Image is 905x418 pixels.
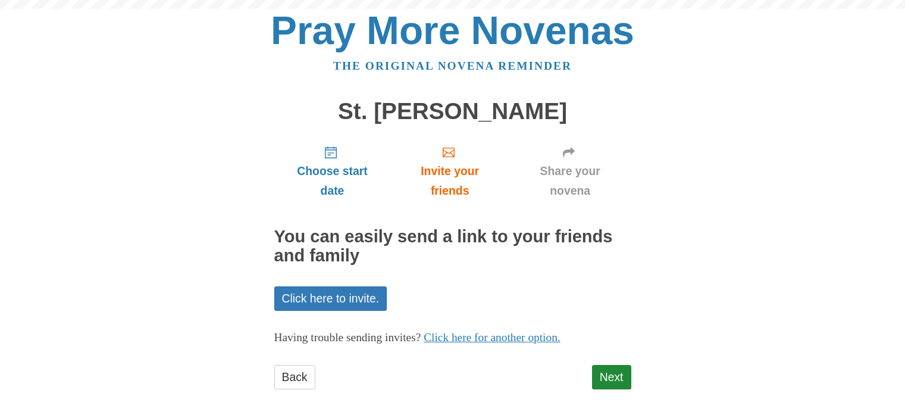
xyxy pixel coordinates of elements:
[274,331,421,344] span: Having trouble sending invites?
[274,136,391,207] a: Choose start date
[424,331,560,344] a: Click here for another option.
[274,286,387,311] a: Click here to invite.
[333,60,572,72] a: The original novena reminder
[274,365,315,389] a: Back
[274,99,631,124] h1: St. [PERSON_NAME]
[390,136,509,207] a: Invite your friends
[286,161,379,201] span: Choose start date
[509,136,631,207] a: Share your novena
[592,365,631,389] a: Next
[402,161,497,201] span: Invite your friends
[521,161,619,201] span: Share your novena
[271,8,634,52] a: Pray More Novenas
[274,227,631,266] h2: You can easily send a link to your friends and family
